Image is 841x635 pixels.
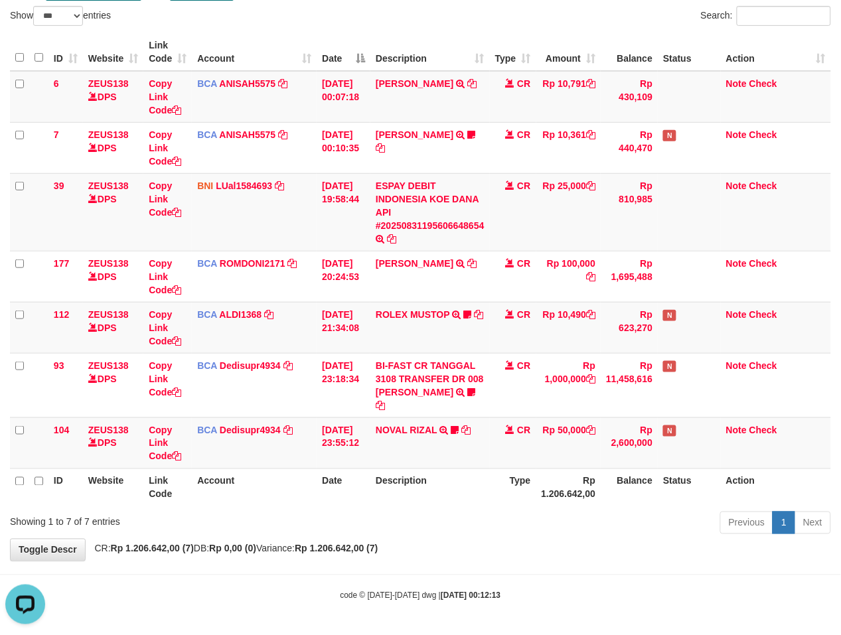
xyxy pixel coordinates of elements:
th: Account [192,468,317,506]
span: BCA [197,360,217,371]
a: Copy Rp 1,000,000 to clipboard [586,374,595,384]
a: Copy BI-FAST CR TANGGAL 3108 TRANSFER DR 008 TOTO TAUFIK HIDAYA to clipboard [376,400,385,411]
strong: Rp 1.206.642,00 (7) [295,543,378,554]
td: Rp 623,270 [601,302,658,353]
a: Check [749,258,777,269]
a: ANISAH5575 [220,129,276,140]
a: Dedisupr4934 [220,360,281,371]
a: Check [749,180,777,191]
a: ZEUS138 [88,360,129,371]
a: Check [749,129,777,140]
th: Status [658,468,721,506]
span: CR [517,78,530,89]
span: Has Note [663,130,676,141]
a: Copy Dedisupr4934 to clipboard [283,425,293,435]
span: CR: DB: Variance: [88,543,378,554]
th: Action [721,468,831,506]
a: Copy ANISAH5575 to clipboard [278,129,287,140]
th: Balance [601,33,658,71]
a: Previous [720,512,773,534]
span: CR [517,258,530,269]
a: Note [726,180,747,191]
th: Rp 1.206.642,00 [536,468,601,506]
a: Copy Rp 25,000 to clipboard [586,180,595,191]
a: BI-FAST CR TANGGAL 3108 TRANSFER DR 008 [PERSON_NAME] [376,360,484,397]
td: [DATE] 21:34:08 [317,302,370,353]
td: [DATE] 23:18:34 [317,353,370,417]
td: Rp 10,791 [536,71,601,123]
span: BCA [197,258,217,269]
td: Rp 25,000 [536,173,601,251]
a: Copy Rp 100,000 to clipboard [586,271,595,282]
a: Copy Link Code [149,425,181,462]
a: Copy Link Code [149,129,181,167]
td: Rp 11,458,616 [601,353,658,417]
a: NOVAL RIZAL [376,425,437,435]
a: Dedisupr4934 [220,425,281,435]
a: ZEUS138 [88,258,129,269]
a: Copy ROMDONI2171 to clipboard [288,258,297,269]
span: 39 [54,180,64,191]
td: Rp 430,109 [601,71,658,123]
a: ZEUS138 [88,309,129,320]
a: Check [749,360,777,371]
button: Open LiveChat chat widget [5,5,45,45]
span: Has Note [663,361,676,372]
a: 1 [773,512,795,534]
a: ESPAY DEBIT INDONESIA KOE DANA API #20250831195606648654 [376,180,485,231]
a: Copy ARIFS EFENDI to clipboard [467,78,477,89]
td: Rp 810,985 [601,173,658,251]
span: CR [517,360,530,371]
th: Date: activate to sort column descending [317,33,370,71]
td: Rp 50,000 [536,417,601,468]
a: Copy DAVID SAPUTRA to clipboard [376,143,385,153]
a: Copy ROLEX MUSTOP to clipboard [474,309,483,320]
strong: [DATE] 00:12:13 [441,591,500,600]
a: ZEUS138 [88,129,129,140]
th: Description: activate to sort column ascending [370,33,490,71]
th: Status [658,33,721,71]
a: Copy Rp 50,000 to clipboard [586,425,595,435]
td: DPS [83,71,143,123]
span: Has Note [663,310,676,321]
td: [DATE] 00:07:18 [317,71,370,123]
th: ID: activate to sort column ascending [48,33,83,71]
small: code © [DATE]-[DATE] dwg | [341,591,501,600]
td: Rp 1,695,488 [601,251,658,302]
span: 93 [54,360,64,371]
span: 112 [54,309,69,320]
td: Rp 10,361 [536,122,601,173]
a: Note [726,129,747,140]
td: [DATE] 00:10:35 [317,122,370,173]
span: Has Note [663,425,676,437]
td: DPS [83,251,143,302]
td: Rp 2,600,000 [601,417,658,468]
a: Copy Link Code [149,360,181,397]
td: Rp 10,490 [536,302,601,353]
span: BCA [197,78,217,89]
span: CR [517,129,530,140]
a: Copy ANISAH5575 to clipboard [278,78,287,89]
span: BCA [197,129,217,140]
a: Copy ABDUL GAFUR to clipboard [467,258,477,269]
a: Toggle Descr [10,539,86,561]
a: [PERSON_NAME] [376,258,453,269]
span: CR [517,180,530,191]
label: Search: [701,6,831,26]
a: Copy Rp 10,791 to clipboard [586,78,595,89]
a: ROMDONI2171 [220,258,285,269]
a: [PERSON_NAME] [376,129,453,140]
td: Rp 1,000,000 [536,353,601,417]
a: LUal1584693 [216,180,272,191]
td: [DATE] 20:24:53 [317,251,370,302]
div: Showing 1 to 7 of 7 entries [10,510,341,529]
th: Link Code: activate to sort column ascending [143,33,192,71]
td: [DATE] 23:55:12 [317,417,370,468]
a: Note [726,425,747,435]
a: Copy Link Code [149,309,181,346]
td: DPS [83,122,143,173]
strong: Rp 0,00 (0) [209,543,256,554]
span: CR [517,309,530,320]
td: DPS [83,173,143,251]
th: Description [370,468,490,506]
